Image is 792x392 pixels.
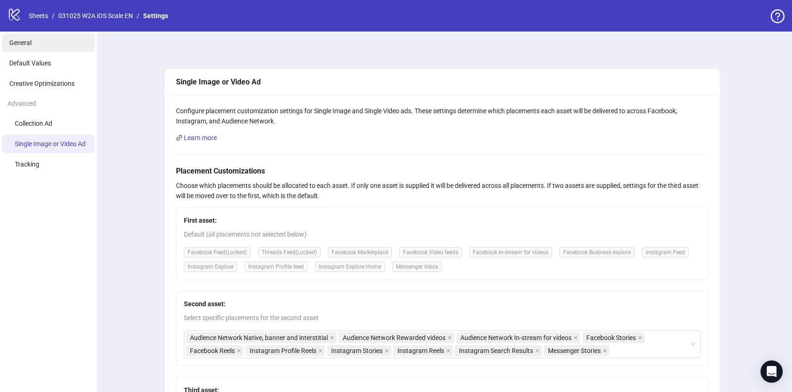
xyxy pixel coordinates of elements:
[176,76,709,88] div: Single Image or Video Ad
[137,11,139,21] li: /
[456,332,580,343] span: Audience Network In-stream for videos
[176,106,709,126] div: Configure placement customization settings for Single Image and Single Video ads. These settings ...
[258,247,321,257] span: Threads Feed (Locked)
[186,332,337,343] span: Audience Network Native, banner and interstitial
[573,335,578,340] span: close
[245,345,325,356] span: Instagram Profile Reels
[447,335,452,340] span: close
[392,262,442,272] span: Messenger Inbox
[455,345,542,356] span: Instagram Search Results
[460,333,572,343] span: Audience Network In-stream for videos
[184,300,226,308] strong: Second asset:
[315,262,385,272] span: Instagram Explore Home
[57,11,135,21] a: 031025 W2A iOS Scale EN
[559,247,635,257] span: Facebook Business explore
[761,360,783,383] div: Open Intercom Messenger
[603,348,607,353] span: close
[397,346,444,356] span: Instagram Reels
[399,247,462,257] span: Facebook Video feeds
[548,346,601,356] span: Messenger Stories
[328,247,392,257] span: Facebook Marketplace
[186,345,244,356] span: Facebook Reels
[446,348,451,353] span: close
[582,332,645,343] span: Facebook Stories
[184,229,701,239] span: Default (all placements not selected below)
[250,346,316,356] span: Instagram Profile Reels
[771,9,785,23] span: question-circle
[9,39,31,46] span: General
[459,346,533,356] span: Instagram Search Results
[339,332,454,343] span: Audience Network Rewarded videos
[393,345,453,356] span: Instagram Reels
[384,348,389,353] span: close
[535,348,540,353] span: close
[176,180,709,201] div: Choose which placements should be allocated to each asset. If only one asset is supplied it will ...
[469,247,552,257] span: Facebook In-stream for videos
[190,346,235,356] span: Facebook Reels
[176,166,709,177] h5: Placement Customizations
[184,134,217,141] a: Learn more
[15,140,86,148] span: Single Image or Video Ad
[331,346,383,356] span: Instagram Stories
[176,135,182,141] span: link
[642,247,689,257] span: Instagram Feed
[237,348,241,353] span: close
[544,345,610,356] span: Messenger Stories
[184,313,701,323] span: Select specific placements for the second asset
[318,348,323,353] span: close
[9,59,51,67] span: Default Values
[327,345,391,356] span: Instagram Stories
[343,333,446,343] span: Audience Network Rewarded videos
[52,11,55,21] li: /
[15,161,39,168] span: Tracking
[190,333,328,343] span: Audience Network Native, banner and interstitial
[330,335,334,340] span: close
[184,247,251,257] span: Facebook Feed (Locked)
[245,262,308,272] span: Instagram Profile feed
[184,262,237,272] span: Instagram Explore
[15,120,52,127] span: Collection Ad
[141,11,170,21] a: Settings
[27,11,50,21] a: Sheets
[184,217,217,224] strong: First asset:
[586,333,636,343] span: Facebook Stories
[638,335,642,340] span: close
[9,80,75,87] span: Creative Optimizations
